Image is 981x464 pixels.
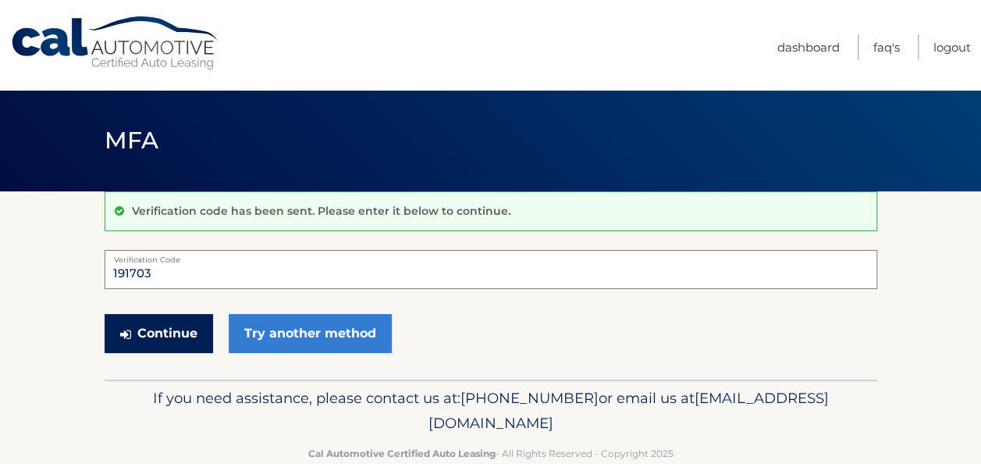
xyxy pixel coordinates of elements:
[229,314,392,353] a: Try another method
[777,34,840,60] a: Dashboard
[115,445,867,462] p: - All Rights Reserved - Copyright 2025
[105,126,159,155] span: MFA
[428,389,829,432] span: [EMAIL_ADDRESS][DOMAIN_NAME]
[132,204,510,218] p: Verification code has been sent. Please enter it below to continue.
[115,386,867,436] p: If you need assistance, please contact us at: or email us at
[105,250,877,262] label: Verification Code
[460,389,599,407] span: [PHONE_NUMBER]
[10,16,221,71] a: Cal Automotive
[105,250,877,289] input: Verification Code
[873,34,900,60] a: FAQ's
[933,34,971,60] a: Logout
[308,448,496,459] strong: Cal Automotive Certified Auto Leasing
[105,314,213,353] button: Continue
